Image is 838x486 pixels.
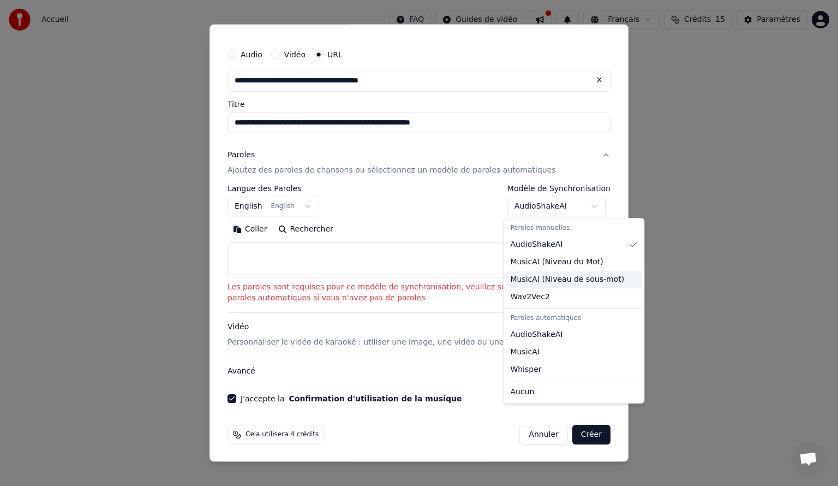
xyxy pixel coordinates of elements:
span: Aucun [510,387,534,398]
span: AudioShakeAI [510,239,562,250]
span: MusicAI ( Niveau de sous-mot ) [510,274,624,285]
div: Paroles automatiques [506,311,642,326]
span: Whisper [510,364,541,375]
span: MusicAI ( Niveau du Mot ) [510,257,603,268]
span: AudioShakeAI [510,329,562,340]
div: Paroles manuelles [506,221,642,236]
span: Wav2Vec2 [510,292,549,303]
span: MusicAI [510,347,540,358]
